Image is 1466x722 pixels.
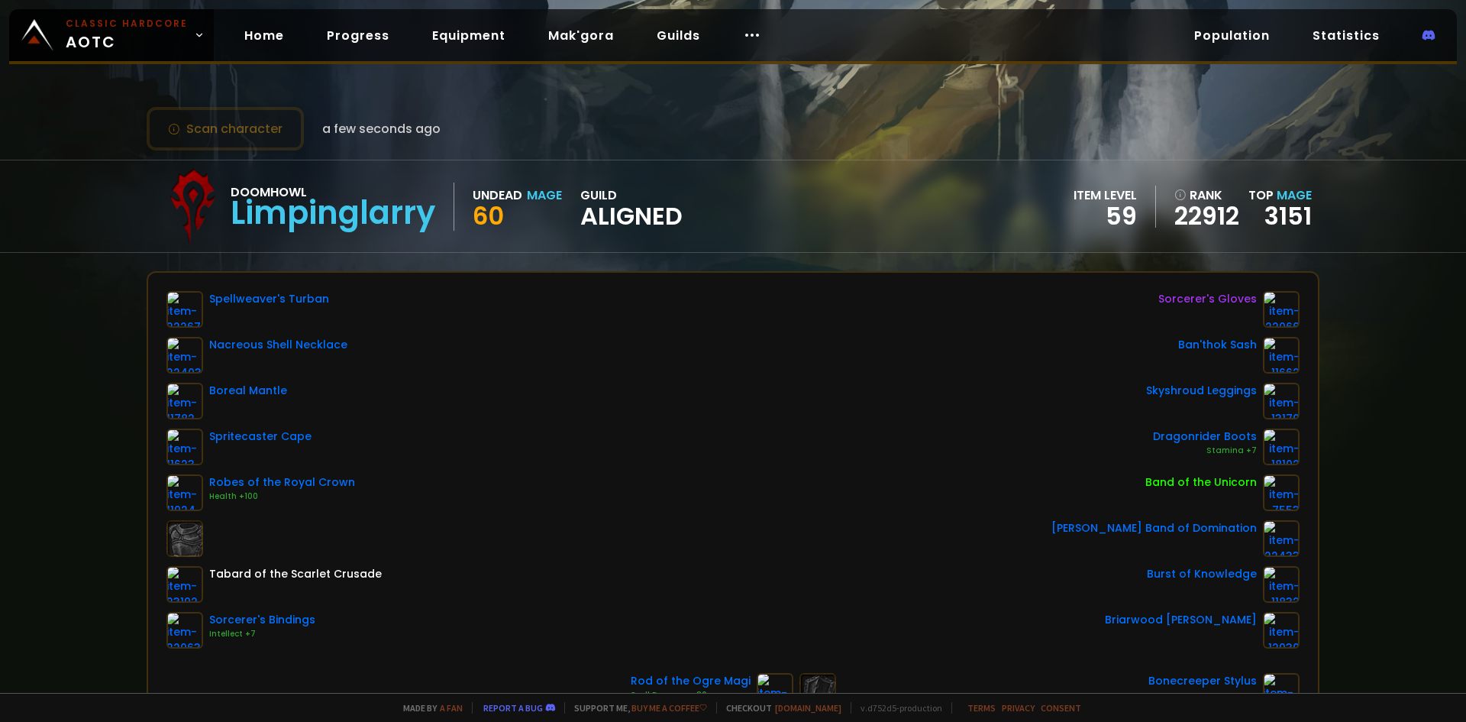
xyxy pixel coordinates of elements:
[440,702,463,714] a: a fan
[1263,429,1300,465] img: item-18102
[473,199,504,233] span: 60
[1153,429,1257,445] div: Dragonrider Boots
[775,702,841,714] a: [DOMAIN_NAME]
[209,474,355,491] div: Robes of the Royal Crown
[1148,673,1257,689] div: Bonecreeper Stylus
[1300,20,1392,51] a: Statistics
[209,429,312,445] div: Spritecaster Cape
[166,474,203,511] img: item-11924
[631,689,751,701] div: Spell Damage +30
[166,337,203,374] img: item-22403
[1263,337,1300,374] img: item-11662
[1105,612,1257,628] div: Briarwood [PERSON_NAME]
[1264,199,1312,233] a: 3151
[166,429,203,465] img: item-11623
[644,20,712,51] a: Guilds
[166,612,203,649] img: item-22063
[580,205,683,228] span: Aligned
[473,186,522,205] div: Undead
[1074,205,1137,228] div: 59
[851,702,942,714] span: v. d752d5 - production
[1002,702,1035,714] a: Privacy
[232,20,296,51] a: Home
[231,202,435,225] div: Limpinglarry
[209,612,315,628] div: Sorcerer's Bindings
[1182,20,1282,51] a: Population
[209,566,382,582] div: Tabard of the Scarlet Crusade
[1174,186,1239,205] div: rank
[1153,445,1257,457] div: Stamina +7
[527,186,562,205] div: Mage
[1263,520,1300,557] img: item-22433
[631,673,751,689] div: Rod of the Ogre Magi
[66,17,188,53] span: AOTC
[1248,186,1312,205] div: Top
[420,20,518,51] a: Equipment
[1263,673,1300,710] img: item-13938
[166,291,203,328] img: item-22267
[631,702,707,714] a: Buy me a coffee
[1277,186,1312,204] span: Mage
[66,17,188,31] small: Classic Hardcore
[209,337,347,353] div: Nacreous Shell Necklace
[564,702,707,714] span: Support me,
[1178,337,1257,353] div: Ban'thok Sash
[209,291,329,307] div: Spellweaver's Turban
[1147,566,1257,582] div: Burst of Knowledge
[967,702,996,714] a: Terms
[209,628,315,640] div: Intellect +7
[1263,612,1300,649] img: item-12930
[1174,205,1239,228] a: 22912
[209,491,355,503] div: Health +100
[1263,566,1300,603] img: item-11832
[394,702,463,714] span: Made by
[147,107,304,151] button: Scan character
[9,9,214,61] a: Classic HardcoreAOTC
[1041,702,1081,714] a: Consent
[1263,474,1300,511] img: item-7553
[580,186,683,228] div: guild
[1263,291,1300,328] img: item-22066
[1263,383,1300,419] img: item-13170
[1051,520,1257,536] div: [PERSON_NAME] Band of Domination
[1146,383,1257,399] div: Skyshroud Leggings
[757,673,793,710] img: item-18534
[209,383,287,399] div: Boreal Mantle
[1145,474,1257,491] div: Band of the Unicorn
[536,20,626,51] a: Mak'gora
[1158,291,1257,307] div: Sorcerer's Gloves
[231,183,435,202] div: Doomhowl
[1074,186,1137,205] div: item level
[166,383,203,419] img: item-11782
[716,702,841,714] span: Checkout
[322,119,441,138] span: a few seconds ago
[483,702,543,714] a: Report a bug
[315,20,402,51] a: Progress
[166,566,203,603] img: item-23192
